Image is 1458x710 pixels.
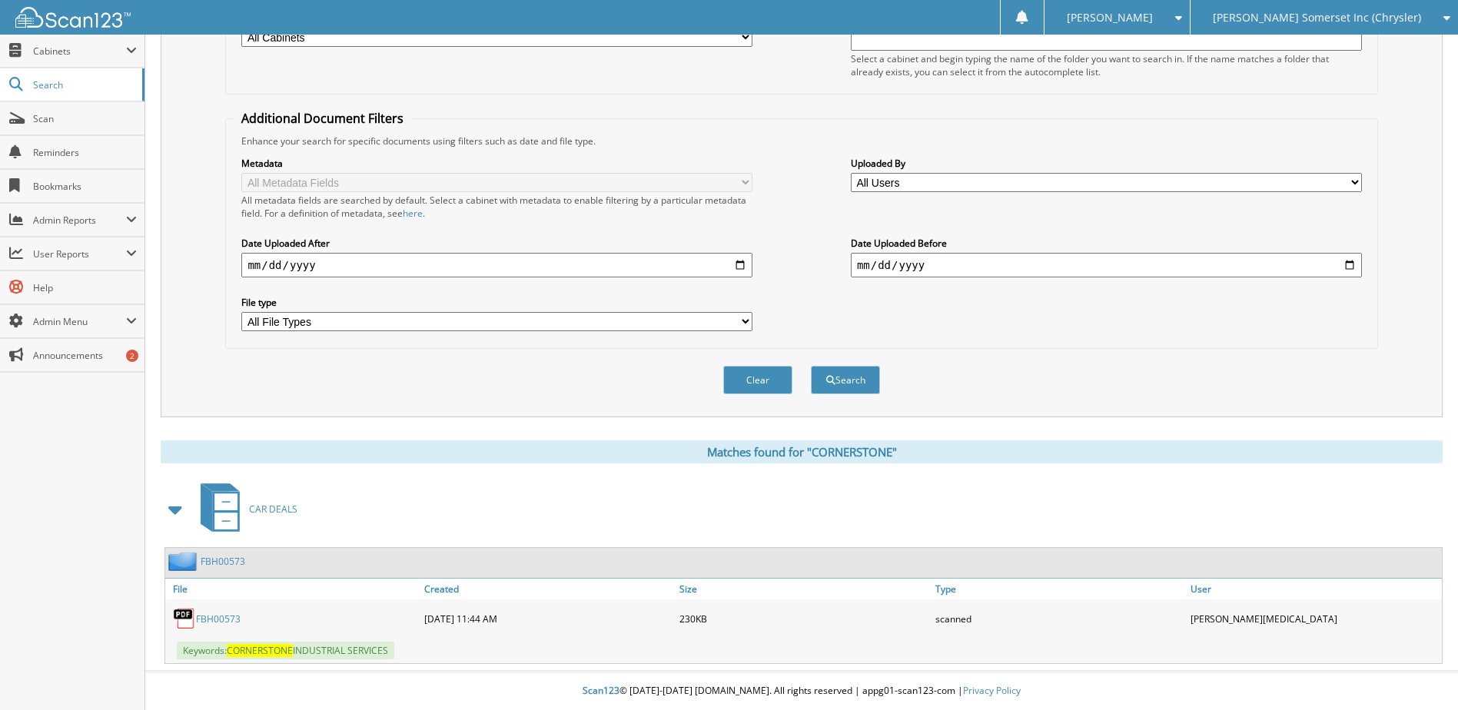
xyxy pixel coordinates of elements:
[420,603,676,634] div: [DATE] 11:44 AM
[241,296,752,309] label: File type
[234,134,1369,148] div: Enhance your search for specific documents using filters such as date and file type.
[33,112,137,125] span: Scan
[33,78,135,91] span: Search
[1213,13,1421,22] span: [PERSON_NAME] Somerset Inc (Chrysler)
[403,207,423,220] a: here
[33,349,137,362] span: Announcements
[177,642,394,659] span: Keywords: INDUSTRIAL SERVICES
[249,503,297,516] span: CAR DEALS
[241,253,752,277] input: start
[173,607,196,630] img: PDF.png
[15,7,131,28] img: scan123-logo-white.svg
[1381,636,1458,710] iframe: Chat Widget
[723,366,792,394] button: Clear
[33,214,126,227] span: Admin Reports
[33,247,126,260] span: User Reports
[33,315,126,328] span: Admin Menu
[201,555,245,568] a: FBH00573
[811,366,880,394] button: Search
[851,52,1362,78] div: Select a cabinet and begin typing the name of the folder you want to search in. If the name match...
[676,603,931,634] div: 230KB
[145,672,1458,710] div: © [DATE]-[DATE] [DOMAIN_NAME]. All rights reserved | appg01-scan123-com |
[227,644,293,657] span: CORNERSTONE
[932,603,1187,634] div: scanned
[932,579,1187,599] a: Type
[126,350,138,362] div: 2
[851,237,1362,250] label: Date Uploaded Before
[33,180,137,193] span: Bookmarks
[33,146,137,159] span: Reminders
[1187,603,1442,634] div: [PERSON_NAME][MEDICAL_DATA]
[420,579,676,599] a: Created
[676,579,931,599] a: Size
[583,684,619,697] span: Scan123
[851,157,1362,170] label: Uploaded By
[168,552,201,571] img: folder2.png
[241,237,752,250] label: Date Uploaded After
[196,612,241,625] a: FBH00573
[1067,13,1153,22] span: [PERSON_NAME]
[161,440,1443,463] div: Matches found for "CORNERSTONE"
[165,579,420,599] a: File
[241,157,752,170] label: Metadata
[241,194,752,220] div: All metadata fields are searched by default. Select a cabinet with metadata to enable filtering b...
[33,45,126,58] span: Cabinets
[851,253,1362,277] input: end
[963,684,1021,697] a: Privacy Policy
[1187,579,1442,599] a: User
[234,110,411,127] legend: Additional Document Filters
[191,479,297,539] a: CAR DEALS
[33,281,137,294] span: Help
